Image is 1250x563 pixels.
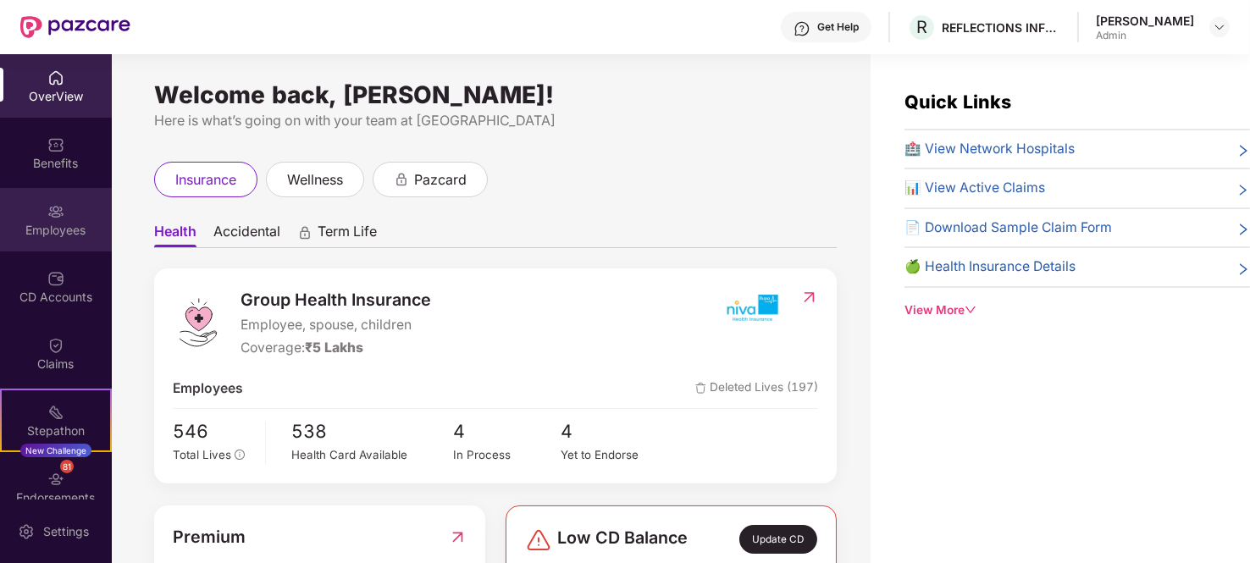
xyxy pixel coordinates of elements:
[942,19,1060,36] div: REFLECTIONS INFOSYSTEMS PRIVATE LIMITED
[1236,181,1250,199] span: right
[794,20,810,37] img: svg+xml;base64,PHN2ZyBpZD0iSGVscC0zMngzMiIgeG1sbnM9Imh0dHA6Ly93d3cudzMub3JnLzIwMDAvc3ZnIiB3aWR0aD...
[297,224,312,240] div: animation
[318,223,377,247] span: Term Life
[800,289,818,306] img: RedirectIcon
[287,169,343,190] span: wellness
[173,297,224,348] img: logo
[904,178,1045,199] span: 📊 View Active Claims
[47,404,64,421] img: svg+xml;base64,PHN2ZyB4bWxucz0iaHR0cDovL3d3dy53My5vcmcvMjAwMC9zdmciIHdpZHRoPSIyMSIgaGVpZ2h0PSIyMC...
[904,257,1076,278] span: 🍏 Health Insurance Details
[173,378,243,400] span: Employees
[154,88,837,102] div: Welcome back, [PERSON_NAME]!
[175,169,236,190] span: insurance
[1236,260,1250,278] span: right
[720,287,783,329] img: insurerIcon
[1213,20,1226,34] img: svg+xml;base64,PHN2ZyBpZD0iRHJvcGRvd24tMzJ4MzIiIHhtbG5zPSJodHRwOi8vd3d3LnczLm9yZy8yMDAwL3N2ZyIgd2...
[173,417,253,446] span: 546
[241,338,431,359] div: Coverage:
[557,525,688,554] span: Low CD Balance
[817,20,859,34] div: Get Help
[904,301,1250,320] div: View More
[47,337,64,354] img: svg+xml;base64,PHN2ZyBpZD0iQ2xhaW0iIHhtbG5zPSJodHRwOi8vd3d3LnczLm9yZy8yMDAwL3N2ZyIgd2lkdGg9IjIwIi...
[414,169,467,190] span: pazcard
[453,417,561,446] span: 4
[154,110,837,131] div: Here is what’s going on with your team at [GEOGRAPHIC_DATA]
[38,523,94,540] div: Settings
[449,524,467,550] img: RedirectIcon
[695,383,706,394] img: deleteIcon
[47,136,64,153] img: svg+xml;base64,PHN2ZyBpZD0iQmVuZWZpdHMiIHhtbG5zPSJodHRwOi8vd3d3LnczLm9yZy8yMDAwL3N2ZyIgd2lkdGg9Ij...
[965,304,976,316] span: down
[904,91,1011,113] span: Quick Links
[47,203,64,220] img: svg+xml;base64,PHN2ZyBpZD0iRW1wbG95ZWVzIiB4bWxucz0iaHR0cDovL3d3dy53My5vcmcvMjAwMC9zdmciIHdpZHRoPS...
[213,223,280,247] span: Accidental
[154,223,196,247] span: Health
[241,315,431,336] span: Employee, spouse, children
[18,523,35,540] img: svg+xml;base64,PHN2ZyBpZD0iU2V0dGluZy0yMHgyMCIgeG1sbnM9Imh0dHA6Ly93d3cudzMub3JnLzIwMDAvc3ZnIiB3aW...
[235,450,245,460] span: info-circle
[173,448,231,461] span: Total Lives
[20,16,130,38] img: New Pazcare Logo
[291,446,452,464] div: Health Card Available
[1096,13,1194,29] div: [PERSON_NAME]
[453,446,561,464] div: In Process
[1236,142,1250,160] span: right
[241,287,431,313] span: Group Health Insurance
[916,17,927,37] span: R
[525,527,552,554] img: svg+xml;base64,PHN2ZyBpZD0iRGFuZ2VyLTMyeDMyIiB4bWxucz0iaHR0cDovL3d3dy53My5vcmcvMjAwMC9zdmciIHdpZH...
[20,444,91,457] div: New Challenge
[1096,29,1194,42] div: Admin
[904,218,1112,239] span: 📄 Download Sample Claim Form
[2,422,110,439] div: Stepathon
[47,471,64,488] img: svg+xml;base64,PHN2ZyBpZD0iRW5kb3JzZW1lbnRzIiB4bWxucz0iaHR0cDovL3d3dy53My5vcmcvMjAwMC9zdmciIHdpZH...
[47,270,64,287] img: svg+xml;base64,PHN2ZyBpZD0iQ0RfQWNjb3VudHMiIGRhdGEtbmFtZT0iQ0QgQWNjb3VudHMiIHhtbG5zPSJodHRwOi8vd3...
[394,171,409,186] div: animation
[904,139,1075,160] span: 🏥 View Network Hospitals
[561,446,668,464] div: Yet to Endorse
[173,524,246,550] span: Premium
[60,460,74,473] div: 81
[561,417,668,446] span: 4
[695,378,818,400] span: Deleted Lives (197)
[47,69,64,86] img: svg+xml;base64,PHN2ZyBpZD0iSG9tZSIgeG1sbnM9Imh0dHA6Ly93d3cudzMub3JnLzIwMDAvc3ZnIiB3aWR0aD0iMjAiIG...
[291,417,452,446] span: 538
[305,339,363,356] span: ₹5 Lakhs
[739,525,817,554] div: Update CD
[1236,221,1250,239] span: right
